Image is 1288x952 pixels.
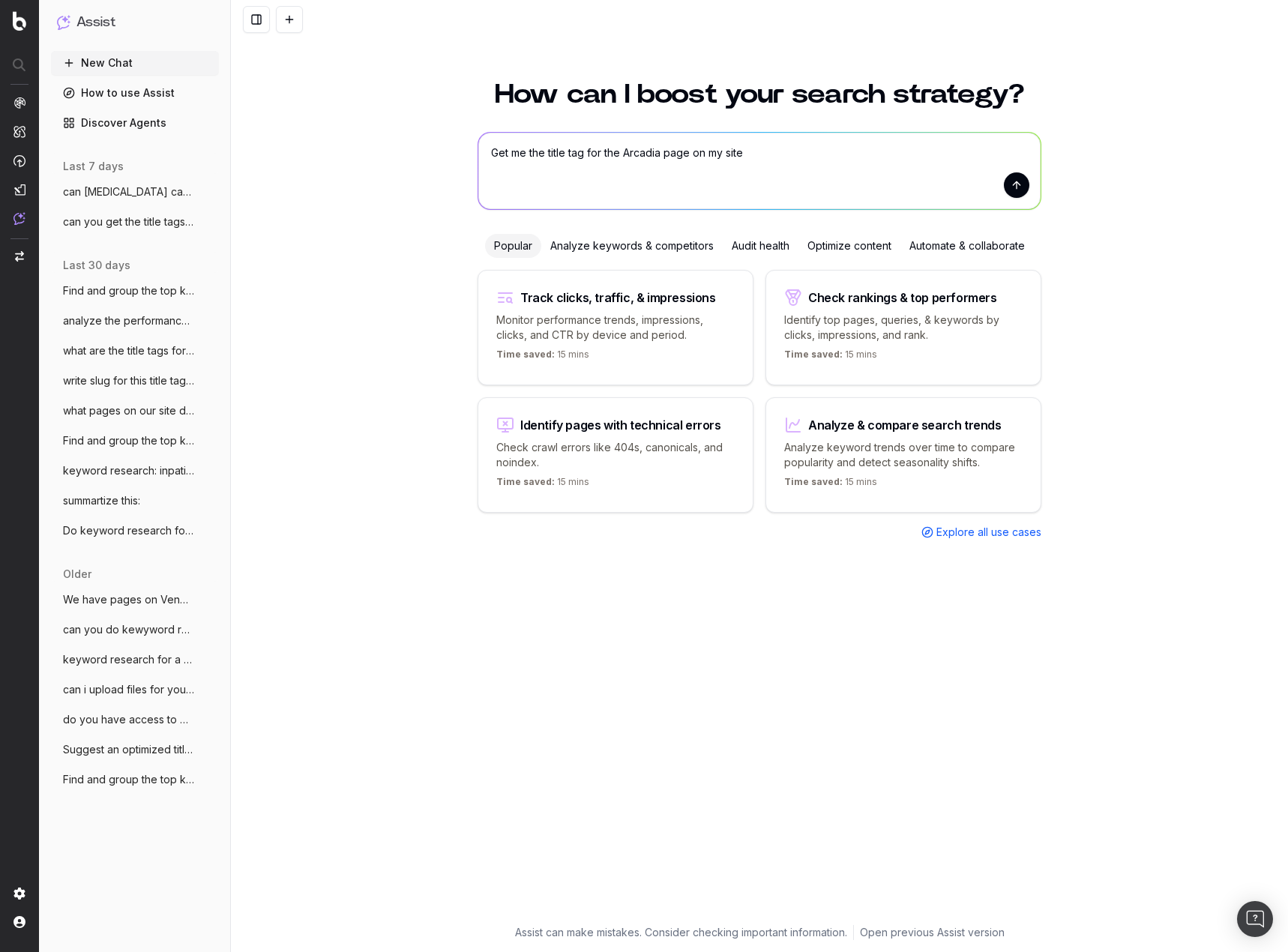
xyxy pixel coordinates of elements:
[57,15,70,29] img: Assist
[51,399,219,423] button: what pages on our site deal with shift d
[63,313,195,328] span: analyze the performance of our page on s
[900,234,1034,258] div: Automate & collaborate
[63,403,195,418] span: what pages on our site deal with shift d
[51,51,219,75] button: New Chat
[784,313,1023,343] p: Identify top pages, queries, & keywords by clicks, impressions, and rank.
[15,251,24,262] img: Switch project
[496,349,555,360] span: Time saved:
[13,154,25,167] img: Activation
[860,925,1005,940] a: Open previous Assist version
[63,463,195,478] span: keyword research: inpatient rehab
[51,738,219,762] button: Suggest an optimized title and descripti
[63,493,140,508] span: summartize this:
[496,313,735,343] p: Monitor performance trends, impressions, clicks, and CTR by device and period.
[63,712,195,727] span: do you have access to my SEM Rush data
[51,489,219,513] button: summartize this:
[51,618,219,642] button: can you do kewyword research for this pa
[51,369,219,393] button: write slug for this title tag: Starwood
[478,133,1041,209] textarea: Get me the title tag for the Arcadia page on my site
[798,234,900,258] div: Optimize content
[520,292,716,304] div: Track clicks, traffic, & impressions
[51,429,219,453] button: Find and group the top keywords for sta
[51,309,219,333] button: analyze the performance of our page on s
[496,476,555,487] span: Time saved:
[63,159,124,174] span: last 7 days
[723,234,798,258] div: Audit health
[63,742,195,757] span: Suggest an optimized title and descripti
[63,592,195,607] span: We have pages on Venmo and CashApp refer
[51,180,219,204] button: can [MEDICAL_DATA] cause [MEDICAL_DATA] 64 [MEDICAL_DATA] cl
[13,888,25,900] img: Setting
[520,419,721,431] div: Identify pages with technical errors
[63,258,130,273] span: last 30 days
[63,433,195,448] span: Find and group the top keywords for sta
[13,212,25,225] img: Assist
[76,12,115,33] h1: Assist
[784,476,843,487] span: Time saved:
[784,476,877,494] p: 15 mins
[63,343,195,358] span: what are the title tags for pages dealin
[784,440,1023,470] p: Analyze keyword trends over time to compare popularity and detect seasonality shifts.
[13,916,25,928] img: My account
[63,682,195,697] span: can i upload files for you to analyze
[51,708,219,732] button: do you have access to my SEM Rush data
[478,81,1041,108] h1: How can I boost your search strategy?
[515,925,847,940] p: Assist can make mistakes. Consider checking important information.
[63,283,195,298] span: Find and group the top keywords for [PERSON_NAME]
[784,349,877,367] p: 15 mins
[808,419,1002,431] div: Analyze & compare search trends
[63,373,195,388] span: write slug for this title tag: Starwood
[51,279,219,303] button: Find and group the top keywords for [PERSON_NAME]
[51,768,219,792] button: Find and group the top keywords for acco
[51,588,219,612] button: We have pages on Venmo and CashApp refer
[496,349,589,367] p: 15 mins
[808,292,997,304] div: Check rankings & top performers
[541,234,723,258] div: Analyze keywords & competitors
[51,210,219,234] button: can you get the title tags for all pages
[13,97,25,109] img: Analytics
[51,519,219,543] button: Do keyword research for a lawsuit invest
[51,648,219,672] button: keyword research for a page about a mass
[485,234,541,258] div: Popular
[496,476,589,494] p: 15 mins
[496,440,735,470] p: Check crawl errors like 404s, canonicals, and noindex.
[921,525,1041,540] a: Explore all use cases
[63,772,195,787] span: Find and group the top keywords for acco
[51,459,219,483] button: keyword research: inpatient rehab
[51,678,219,702] button: can i upload files for you to analyze
[63,567,91,582] span: older
[63,184,195,199] span: can [MEDICAL_DATA] cause [MEDICAL_DATA] 64 [MEDICAL_DATA] cl
[63,214,195,229] span: can you get the title tags for all pages
[784,349,843,360] span: Time saved:
[51,81,219,105] a: How to use Assist
[63,622,195,637] span: can you do kewyword research for this pa
[63,652,195,667] span: keyword research for a page about a mass
[936,525,1041,540] span: Explore all use cases
[1237,901,1273,937] div: Open Intercom Messenger
[13,11,26,31] img: Botify logo
[57,12,213,33] button: Assist
[13,125,25,138] img: Intelligence
[51,339,219,363] button: what are the title tags for pages dealin
[13,184,25,196] img: Studio
[51,111,219,135] a: Discover Agents
[63,523,195,538] span: Do keyword research for a lawsuit invest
